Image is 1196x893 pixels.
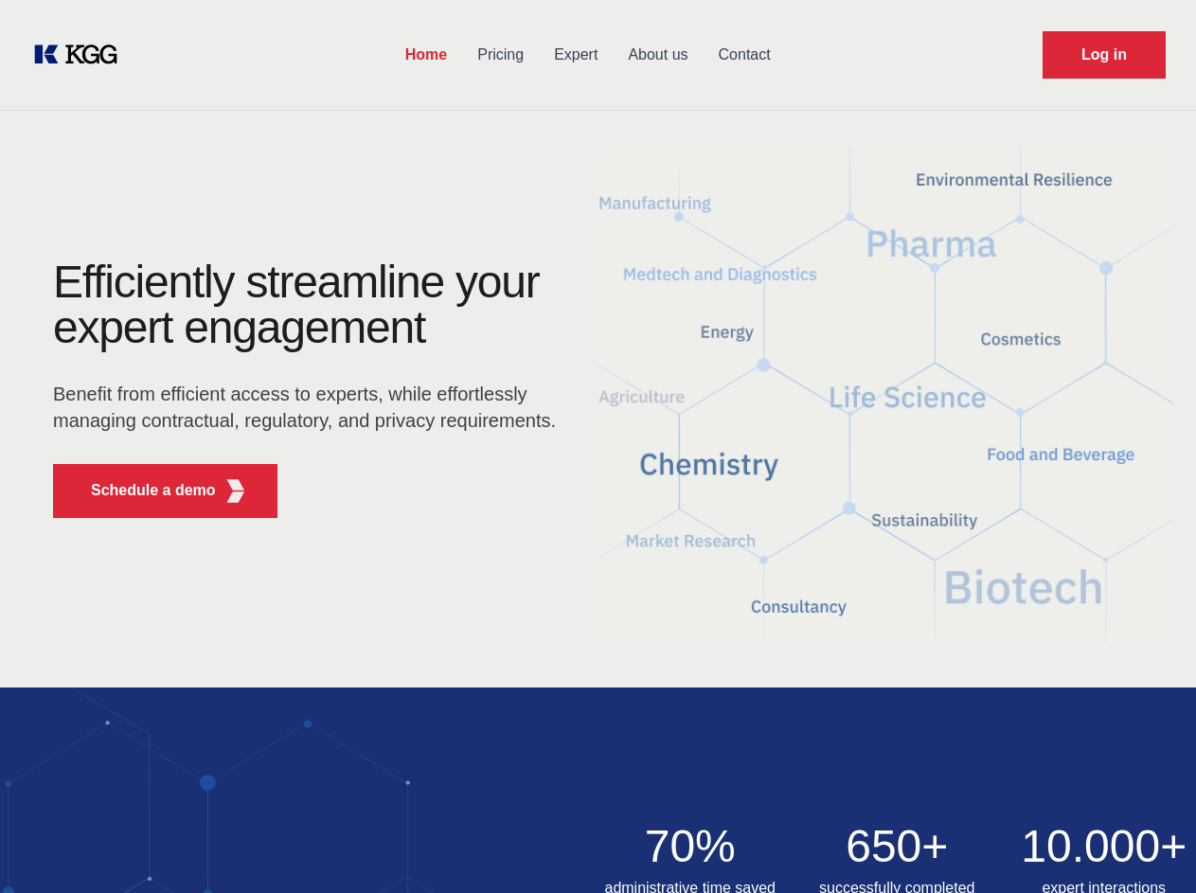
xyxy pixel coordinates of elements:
button: Schedule a demoKGG Fifth Element RED [53,464,277,518]
p: Benefit from efficient access to experts, while effortlessly managing contractual, regulatory, an... [53,381,568,434]
img: KGG Fifth Element RED [223,479,247,503]
h1: Efficiently streamline your expert engagement [53,259,568,350]
h2: 70% [598,824,783,869]
img: KGG Fifth Element RED [598,123,1174,669]
a: Home [390,30,462,80]
a: Expert [539,30,613,80]
a: About us [613,30,703,80]
a: KOL Knowledge Platform: Talk to Key External Experts (KEE) [30,40,133,70]
a: Contact [704,30,786,80]
a: Request Demo [1043,31,1166,79]
p: Schedule a demo [91,479,216,502]
a: Pricing [462,30,539,80]
h2: 650+ [805,824,990,869]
